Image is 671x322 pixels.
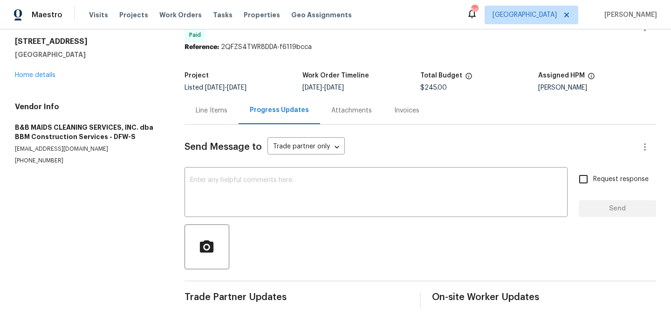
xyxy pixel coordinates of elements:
span: Send Message to [185,142,262,152]
span: Trade Partner Updates [185,293,409,302]
span: Visits [89,10,108,20]
span: [DATE] [302,84,322,91]
span: Geo Assignments [291,10,352,20]
h5: Assigned HPM [538,72,585,79]
p: [EMAIL_ADDRESS][DOMAIN_NAME] [15,145,162,153]
div: Line Items [196,106,227,115]
span: - [302,84,344,91]
div: Invoices [394,106,419,115]
span: [DATE] [324,84,344,91]
span: The hpm assigned to this work order. [588,72,595,84]
a: Home details [15,72,55,78]
h2: [STREET_ADDRESS] [15,37,162,46]
div: [PERSON_NAME] [538,84,656,91]
h5: Work Order Timeline [302,72,369,79]
h5: Project [185,72,209,79]
span: Work Orders [159,10,202,20]
div: 2QFZS4TWR8DDA-f6119bcca [185,42,656,52]
span: [DATE] [227,84,246,91]
span: Maestro [32,10,62,20]
span: Properties [244,10,280,20]
span: Paid [189,30,205,40]
h4: Vendor Info [15,102,162,112]
span: Projects [119,10,148,20]
b: Reference: [185,44,219,50]
span: [DATE] [205,84,225,91]
div: Trade partner only [267,140,345,155]
span: Tasks [213,12,233,18]
h5: [GEOGRAPHIC_DATA] [15,50,162,59]
span: $245.00 [420,84,447,91]
h5: Total Budget [420,72,462,79]
span: [PERSON_NAME] [601,10,657,20]
h5: B&B MAIDS CLEANING SERVICES, INC. dba BBM Construction Services - DFW-S [15,123,162,141]
span: [GEOGRAPHIC_DATA] [493,10,557,20]
div: Attachments [331,106,372,115]
span: The total cost of line items that have been proposed by Opendoor. This sum includes line items th... [465,72,472,84]
span: On-site Worker Updates [432,293,656,302]
div: Progress Updates [250,105,309,115]
span: Request response [593,175,649,184]
div: 56 [471,6,478,15]
p: [PHONE_NUMBER] [15,157,162,165]
span: - [205,84,246,91]
span: Listed [185,84,246,91]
